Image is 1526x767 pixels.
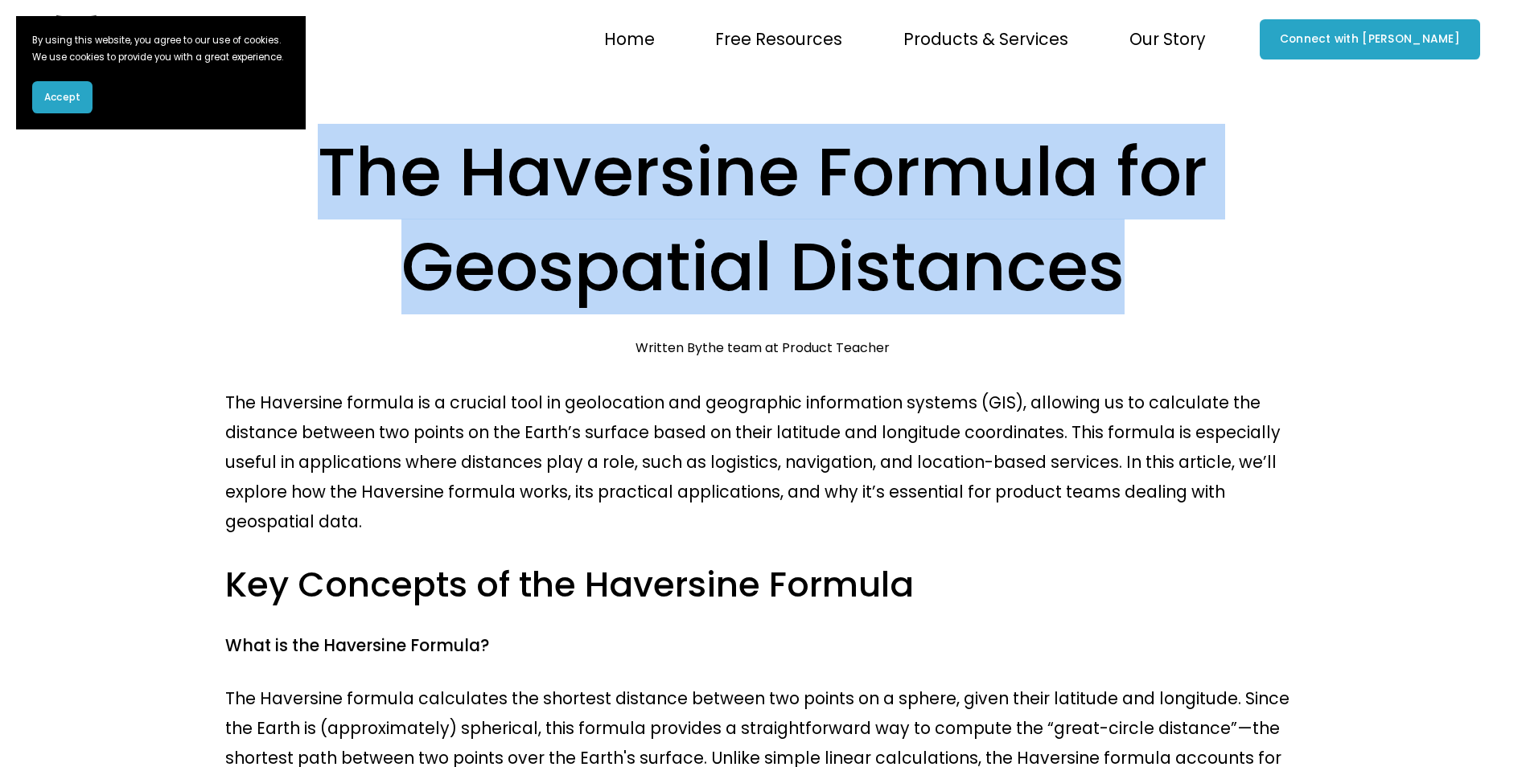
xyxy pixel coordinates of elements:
span: Free Resources [715,24,842,54]
a: folder dropdown [715,23,842,55]
a: the team at Product Teacher [702,338,890,357]
div: Written By [635,340,890,355]
a: folder dropdown [1129,23,1206,55]
h3: Key Concepts of the Haversine Formula [225,562,1301,609]
span: Products & Services [903,24,1068,54]
span: Our Story [1129,24,1206,54]
h4: What is the Haversine Formula? [225,634,1301,658]
p: The Haversine formula is a crucial tool in geolocation and geographic information systems (GIS), ... [225,388,1301,536]
img: Product Teacher [46,15,242,64]
span: Accept [44,90,80,105]
a: Connect with [PERSON_NAME] [1260,19,1481,59]
button: Accept [32,81,93,113]
a: folder dropdown [903,23,1068,55]
a: Home [604,23,655,55]
p: By using this website, you agree to our use of cookies. We use cookies to provide you with a grea... [32,32,290,65]
section: Cookie banner [16,16,306,129]
h1: The Haversine Formula for Geospatial Distances [225,125,1301,314]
